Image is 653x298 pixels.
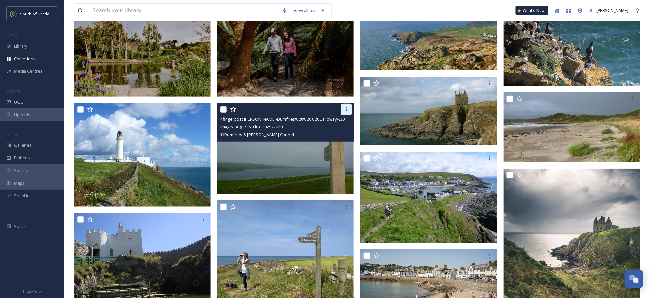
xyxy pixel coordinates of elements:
a: [PERSON_NAME] [586,4,632,17]
a: View all files [291,4,328,17]
img: 4Crammag_head-Dumfries%20%26%20Galloway%20Council.jpg [360,5,497,70]
img: The pond at Logan Botanic Garden-The%20Royal%20Botanic%20Garden%20Edinburgh.JPG [74,5,211,97]
span: Maps [14,180,25,186]
span: [PERSON_NAME] [597,7,629,13]
span: Socials [14,223,28,229]
img: Exploring Logan Botanic Garden-The%20Royal%20Botanic%20Garden%20Edinburgh.JPG [217,5,354,97]
span: image/jpeg | 635.1 kB | 3029 x 2020 [220,124,283,130]
span: Uploads [14,112,30,118]
a: What's New [516,6,548,15]
span: WIDGETS [6,132,21,137]
span: Embeds [14,155,30,161]
img: images.jpeg [10,11,17,17]
img: 2portpatrick2-Dumfries%20%26%20Galloway%20Council.JPG [360,152,497,243]
span: Media Centres [14,68,43,74]
img: 3dunskey_castle-Dumfries%20%26%20Galloway%20Council.jpg [360,77,497,145]
img: 4mullfogallowayligththouse-Dumfries%20%26%20Galloway%20Council.jpg [74,103,211,207]
button: Open Chat [625,270,643,288]
span: 4fingerpost [PERSON_NAME]-Dumfries%20%26%20Galloway%20Council.JPG [220,116,367,122]
span: Library [14,43,27,49]
img: 3ardwell_bay-Dumfries%20%26%20Galloway%20Council.jpg [504,92,640,162]
span: Collections [14,56,35,62]
span: SnapLink [14,193,32,199]
span: UGC [14,99,23,105]
img: Guillemots at mull of galloway-Dumfries%20%26%20Galloway%20Council.jpg [504,5,640,86]
span: South of Scotland Destination Alliance [20,11,93,17]
input: Search your library [89,4,279,18]
img: 4fingerpost mull-Dumfries%20%26%20Galloway%20Council.JPG [217,103,354,194]
span: Stories [14,167,28,173]
a: Privacy Policy [23,287,42,295]
span: MEDIA [6,33,18,38]
span: © Dumfries & [PERSON_NAME] Council [220,132,294,137]
span: Privacy Policy [23,289,42,293]
span: SOCIALS [6,213,19,218]
span: COLLECT [6,89,20,94]
span: Galleries [14,142,32,148]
